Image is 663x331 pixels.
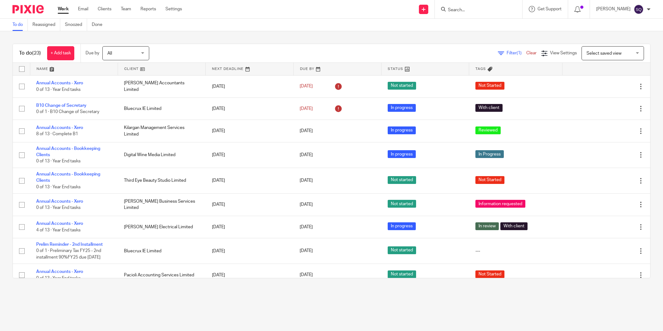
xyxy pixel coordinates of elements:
[36,242,103,247] a: Prelim Reminder - 2nd Installment
[36,228,81,232] span: 4 of 13 · Year End tasks
[36,206,81,210] span: 0 of 13 · Year End tasks
[447,7,503,13] input: Search
[12,5,44,13] img: Pixie
[475,270,504,278] span: Not Started
[596,6,631,12] p: [PERSON_NAME]
[526,51,537,55] a: Clear
[36,185,81,189] span: 0 of 13 · Year End tasks
[475,82,504,90] span: Not Started
[388,270,416,278] span: Not started
[118,264,205,286] td: Pacioli Accounting Services Limited
[36,269,83,274] a: Annual Accounts - Xero
[58,6,69,12] a: Work
[388,222,416,230] span: In progress
[388,246,416,254] span: Not started
[121,6,131,12] a: Team
[206,120,293,142] td: [DATE]
[475,176,504,184] span: Not Started
[107,51,112,56] span: All
[507,51,526,55] span: Filter
[475,222,499,230] span: In review
[300,249,313,253] span: [DATE]
[36,172,100,183] a: Annual Accounts - Bookkeeping Clients
[300,179,313,183] span: [DATE]
[206,194,293,216] td: [DATE]
[118,194,205,216] td: [PERSON_NAME] Business Services Limited
[300,84,313,89] span: [DATE]
[475,248,556,254] div: ---
[517,51,522,55] span: (1)
[19,50,41,57] h1: To do
[78,6,88,12] a: Email
[206,264,293,286] td: [DATE]
[388,126,416,134] span: In progress
[118,97,205,120] td: Bluecrux IE Limited
[47,46,74,60] a: + Add task
[65,19,87,31] a: Snoozed
[300,202,313,207] span: [DATE]
[300,225,313,229] span: [DATE]
[475,150,504,158] span: In Progress
[165,6,182,12] a: Settings
[206,216,293,238] td: [DATE]
[36,199,83,204] a: Annual Accounts - Xero
[300,129,313,133] span: [DATE]
[36,146,100,157] a: Annual Accounts - Bookkeeping Clients
[475,126,501,134] span: Reviewed
[300,273,313,277] span: [DATE]
[206,238,293,264] td: [DATE]
[36,81,83,85] a: Annual Accounts - Xero
[388,150,416,158] span: In progress
[32,51,41,56] span: (23)
[140,6,156,12] a: Reports
[587,51,621,56] span: Select saved view
[36,103,86,108] a: B10 Change of Secretary
[388,104,416,112] span: In progress
[206,97,293,120] td: [DATE]
[388,82,416,90] span: Not started
[36,221,83,226] a: Annual Accounts - Xero
[118,120,205,142] td: Kilargan Management Services Limited
[36,87,81,92] span: 0 of 13 · Year End tasks
[475,104,503,112] span: With client
[118,75,205,97] td: [PERSON_NAME] Accountants Limited
[300,153,313,157] span: [DATE]
[36,110,99,114] span: 0 of 1 · B10 Change of Secretary
[206,75,293,97] td: [DATE]
[388,176,416,184] span: Not started
[98,6,111,12] a: Clients
[475,67,486,71] span: Tags
[36,249,101,260] span: 0 of 1 · Preliminary Tax FY25 - 2nd installment 90%FY25 due [DATE]
[36,276,81,280] span: 0 of 13 · Year End tasks
[12,19,28,31] a: To do
[475,200,525,208] span: Information requested
[550,51,577,55] span: View Settings
[32,19,60,31] a: Reassigned
[118,142,205,168] td: Digital Wine Media Limited
[36,159,81,164] span: 0 of 13 · Year End tasks
[634,4,644,14] img: svg%3E
[206,142,293,168] td: [DATE]
[206,168,293,193] td: [DATE]
[36,126,83,130] a: Annual Accounts - Xero
[36,132,78,136] span: 8 of 13 · Complete B1
[500,222,528,230] span: With client
[86,50,99,56] p: Due by
[92,19,107,31] a: Done
[118,216,205,238] td: [PERSON_NAME] Electrical Limited
[538,7,562,11] span: Get Support
[388,200,416,208] span: Not started
[118,168,205,193] td: Third Eye Beauty Studio Limited
[118,238,205,264] td: Bluecrux IE Limited
[300,106,313,111] span: [DATE]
